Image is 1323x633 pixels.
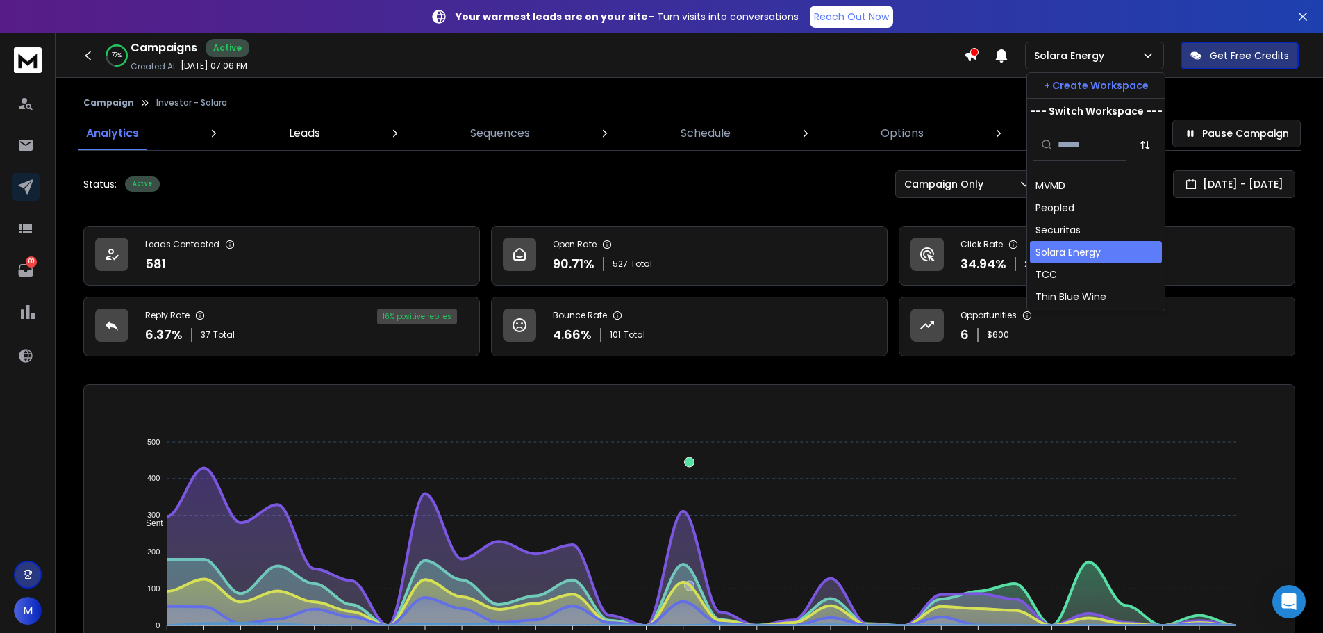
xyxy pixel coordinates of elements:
[86,125,139,142] p: Analytics
[125,176,160,192] div: Active
[553,254,594,274] p: 90.71 %
[135,518,163,528] span: Sent
[814,10,889,24] p: Reach Out Now
[156,621,160,630] tspan: 0
[1210,49,1289,63] p: Get Free Credits
[899,226,1295,286] a: Click Rate34.94%203Total
[147,438,160,446] tspan: 500
[553,310,607,321] p: Bounce Rate
[904,177,989,191] p: Campaign Only
[1027,73,1165,98] button: + Create Workspace
[1035,245,1101,259] div: Solara Energy
[470,125,530,142] p: Sequences
[145,310,190,321] p: Reply Rate
[12,256,40,284] a: 60
[610,329,621,340] span: 101
[78,117,147,150] a: Analytics
[491,226,888,286] a: Open Rate90.71%527Total
[112,51,122,60] p: 77 %
[1172,120,1301,147] button: Pause Campaign
[960,325,969,345] p: 6
[1035,268,1057,281] div: TCC
[613,258,628,270] span: 527
[206,39,249,57] div: Active
[456,10,648,24] strong: Your warmest leads are on your site
[462,117,538,150] a: Sequences
[14,47,42,73] img: logo
[156,97,227,108] p: Investor - Solara
[1035,223,1081,237] div: Securitas
[147,511,160,519] tspan: 300
[960,310,1017,321] p: Opportunities
[83,97,134,108] button: Campaign
[131,40,197,56] h1: Campaigns
[553,239,597,250] p: Open Rate
[145,325,183,345] p: 6.37 %
[1024,258,1040,270] span: 203
[1030,104,1163,118] p: --- Switch Workspace ---
[1034,49,1110,63] p: Solara Energy
[1181,42,1299,69] button: Get Free Credits
[14,597,42,625] button: M
[1035,179,1065,192] div: MVMD
[1272,585,1306,618] div: Open Intercom Messenger
[987,329,1009,340] p: $ 600
[377,309,457,324] div: 16 % positive replies
[289,125,320,142] p: Leads
[881,125,924,142] p: Options
[213,329,235,340] span: Total
[181,60,247,72] p: [DATE] 07:06 PM
[631,258,652,270] span: Total
[672,117,739,150] a: Schedule
[960,239,1003,250] p: Click Rate
[456,10,799,24] p: – Turn visits into conversations
[960,254,1006,274] p: 34.94 %
[810,6,893,28] a: Reach Out Now
[145,239,219,250] p: Leads Contacted
[281,117,328,150] a: Leads
[131,61,178,72] p: Created At:
[553,325,592,345] p: 4.66 %
[872,117,932,150] a: Options
[147,475,160,483] tspan: 400
[145,254,166,274] p: 581
[147,548,160,556] tspan: 200
[491,297,888,356] a: Bounce Rate4.66%101Total
[899,297,1295,356] a: Opportunities6$600
[1173,170,1295,198] button: [DATE] - [DATE]
[147,584,160,593] tspan: 100
[681,125,731,142] p: Schedule
[26,256,37,268] p: 60
[1131,131,1159,159] button: Sort by Sort A-Z
[624,329,645,340] span: Total
[83,297,480,356] a: Reply Rate6.37%37Total16% positive replies
[1035,290,1106,304] div: Thin Blue Wine
[83,177,117,191] p: Status:
[1044,79,1149,92] p: + Create Workspace
[1035,201,1074,215] div: Peopled
[201,329,210,340] span: 37
[83,226,480,286] a: Leads Contacted581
